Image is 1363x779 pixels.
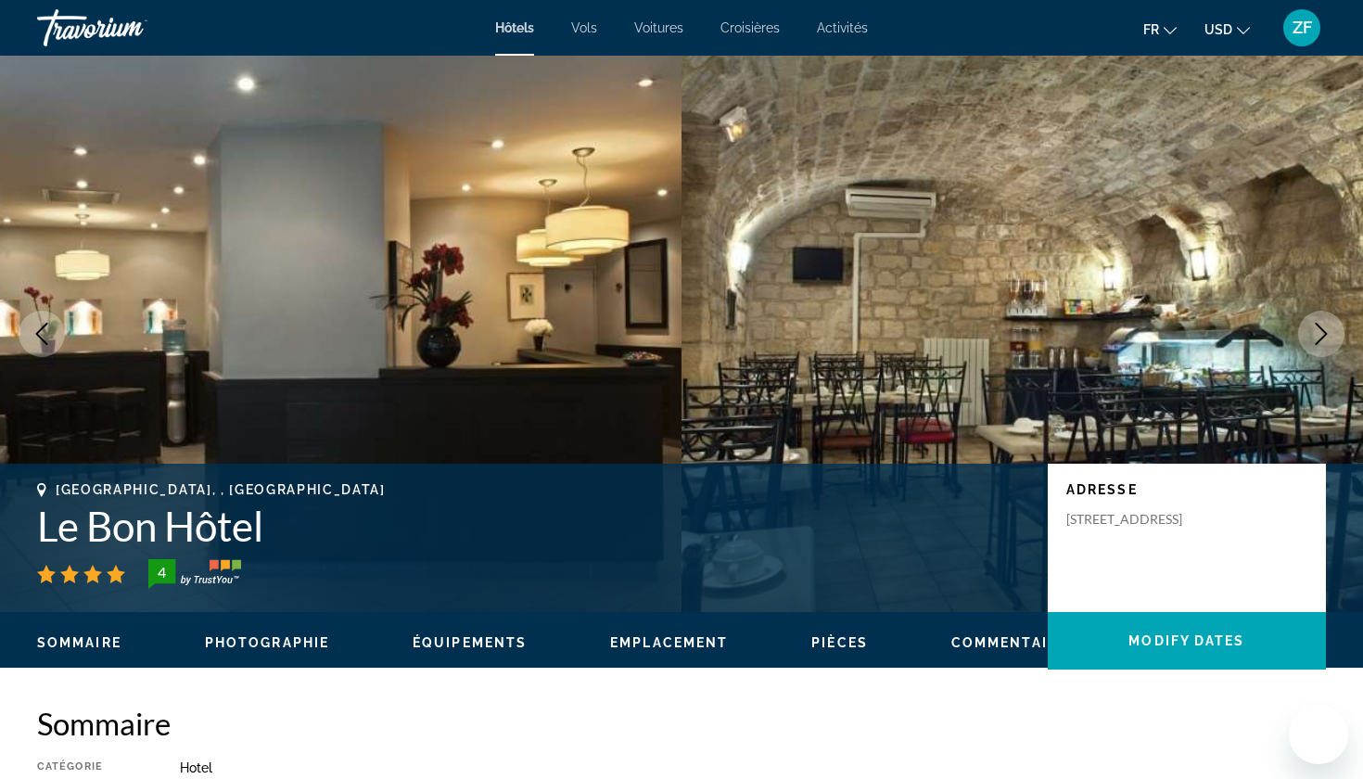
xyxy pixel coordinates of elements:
[37,705,1326,742] h2: Sommaire
[37,635,121,650] span: Sommaire
[19,311,65,357] button: Previous image
[1278,8,1326,47] button: User Menu
[205,634,329,651] button: Photographie
[1289,705,1348,764] iframe: Bouton de lancement de la fenêtre de messagerie
[1293,19,1312,37] span: ZF
[1048,612,1326,670] button: Modify Dates
[610,634,728,651] button: Emplacement
[817,20,868,35] a: Activités
[1066,482,1307,497] p: Adresse
[37,502,1029,550] h1: Le Bon Hôtel
[37,634,121,651] button: Sommaire
[1204,16,1250,43] button: Change currency
[1298,311,1344,357] button: Next image
[1204,22,1232,37] span: USD
[811,634,868,651] button: Pièces
[1143,16,1177,43] button: Change language
[634,20,683,35] a: Voitures
[951,635,1077,650] span: Commentaires
[143,561,180,583] div: 4
[951,634,1077,651] button: Commentaires
[720,20,780,35] a: Croisières
[37,4,223,52] a: Travorium
[1066,511,1215,528] p: [STREET_ADDRESS]
[413,635,527,650] span: Équipements
[495,20,534,35] a: Hôtels
[148,559,241,589] img: TrustYou guest rating badge
[811,635,868,650] span: Pièces
[571,20,597,35] a: Vols
[205,635,329,650] span: Photographie
[37,760,134,775] div: Catégorie
[413,634,527,651] button: Équipements
[1143,22,1159,37] span: fr
[1128,633,1244,648] span: Modify Dates
[610,635,728,650] span: Emplacement
[180,760,1326,775] div: Hotel
[56,482,386,497] span: [GEOGRAPHIC_DATA], , [GEOGRAPHIC_DATA]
